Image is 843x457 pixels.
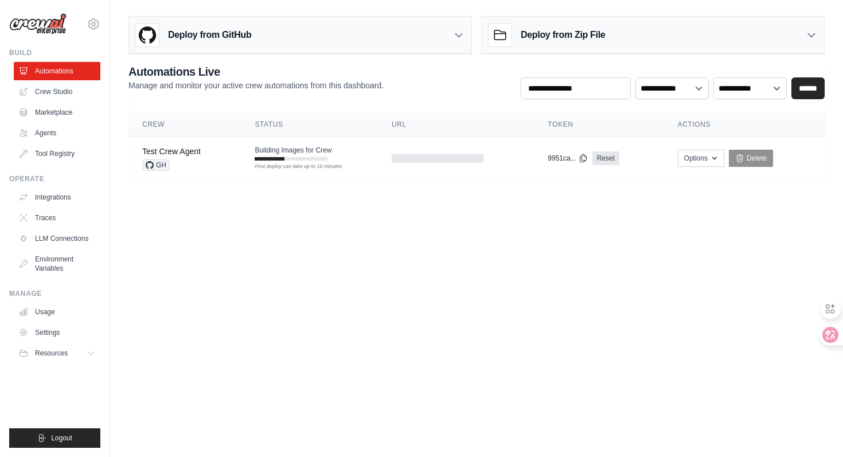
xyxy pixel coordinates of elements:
a: Automations [14,62,100,80]
a: Tool Registry [14,144,100,163]
a: Traces [14,209,100,227]
th: Actions [664,113,825,136]
h2: Automations Live [128,64,384,80]
th: Crew [128,113,241,136]
span: Logout [51,433,72,443]
th: Status [241,113,377,136]
div: Operate [9,174,100,183]
a: Integrations [14,188,100,206]
a: Delete [729,150,773,167]
h3: Deploy from GitHub [168,28,251,42]
a: LLM Connections [14,229,100,248]
div: Manage [9,289,100,298]
a: Usage [14,303,100,321]
button: Logout [9,428,100,448]
a: Environment Variables [14,250,100,278]
div: Build [9,48,100,57]
a: Marketplace [14,103,100,122]
a: Test Crew Agent [142,147,201,156]
span: Resources [35,349,68,358]
a: Agents [14,124,100,142]
h3: Deploy from Zip File [521,28,605,42]
span: GH [142,159,170,171]
a: Crew Studio [14,83,100,101]
a: Reset [592,151,619,165]
img: GitHub Logo [136,24,159,46]
th: Token [534,113,664,136]
a: Settings [14,323,100,342]
button: Options [678,150,724,167]
button: 9951ca... [548,154,587,163]
p: Manage and monitor your active crew automations from this dashboard. [128,80,384,91]
button: Resources [14,344,100,362]
span: Building Images for Crew [255,146,331,155]
th: URL [378,113,534,136]
div: First deploy can take up to 10 minutes [255,163,328,171]
img: Logo [9,13,67,35]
